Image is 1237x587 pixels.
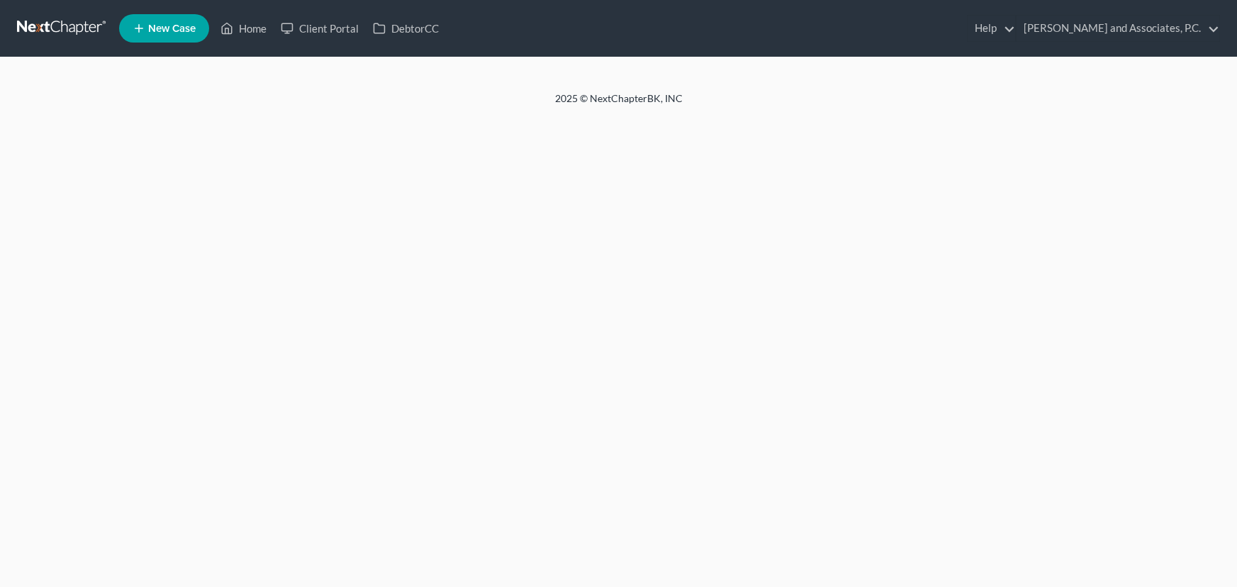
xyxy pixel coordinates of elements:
div: 2025 © NextChapterBK, INC [215,91,1023,117]
a: DebtorCC [366,16,446,41]
new-legal-case-button: New Case [119,14,209,43]
a: Home [213,16,274,41]
a: Client Portal [274,16,366,41]
a: [PERSON_NAME] and Associates, P.C. [1017,16,1219,41]
a: Help [968,16,1015,41]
